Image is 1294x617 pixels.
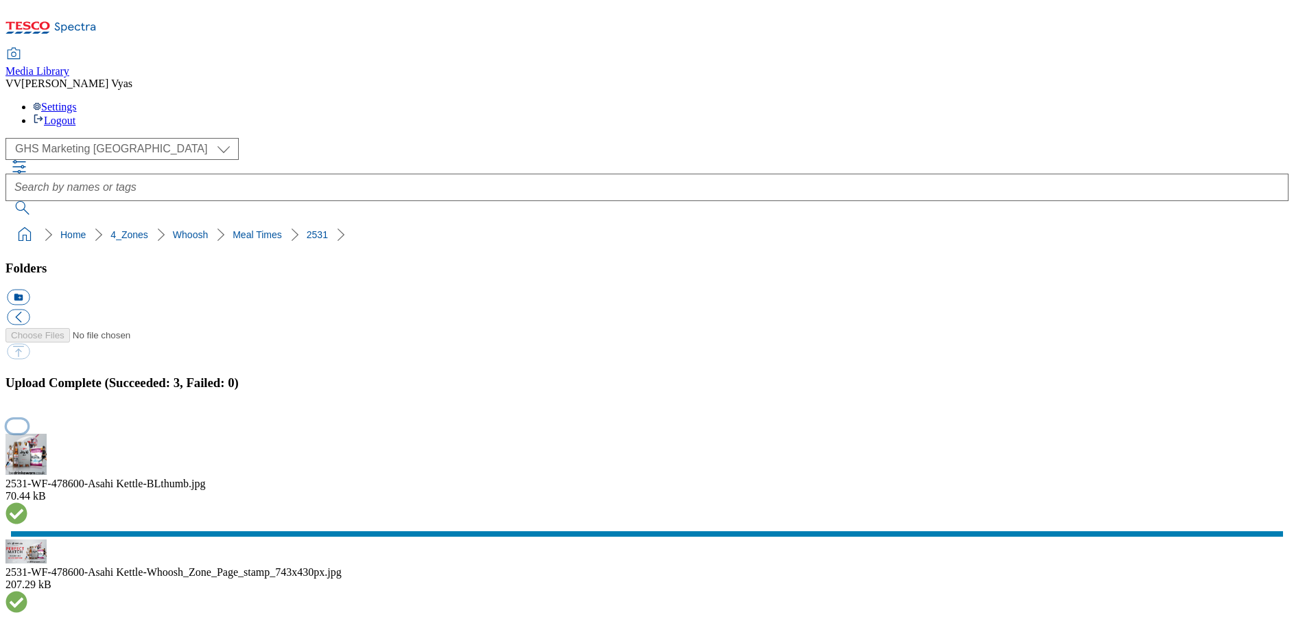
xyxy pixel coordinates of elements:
a: Logout [33,115,75,126]
div: 207.29 kB [5,579,1289,591]
a: Media Library [5,49,69,78]
a: home [14,224,36,246]
input: Search by names or tags [5,174,1289,201]
span: Media Library [5,65,69,77]
h3: Upload Complete (Succeeded: 3, Failed: 0) [5,375,1289,391]
div: 2531-WF-478600-Asahi Kettle-BLthumb.jpg [5,478,1289,490]
span: VV [5,78,21,89]
div: 70.44 kB [5,490,1289,502]
div: 2531-WF-478600-Asahi Kettle-Whoosh_Zone_Page_stamp_743x430px.jpg [5,566,1289,579]
a: Home [60,229,86,240]
span: [PERSON_NAME] Vyas [21,78,132,89]
a: 4_Zones [110,229,148,240]
img: preview [5,539,47,563]
a: 2531 [307,229,328,240]
nav: breadcrumb [5,222,1289,248]
img: preview [5,434,47,475]
a: Meal Times [233,229,282,240]
a: Settings [33,101,77,113]
a: Whoosh [173,229,208,240]
h3: Folders [5,261,1289,276]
